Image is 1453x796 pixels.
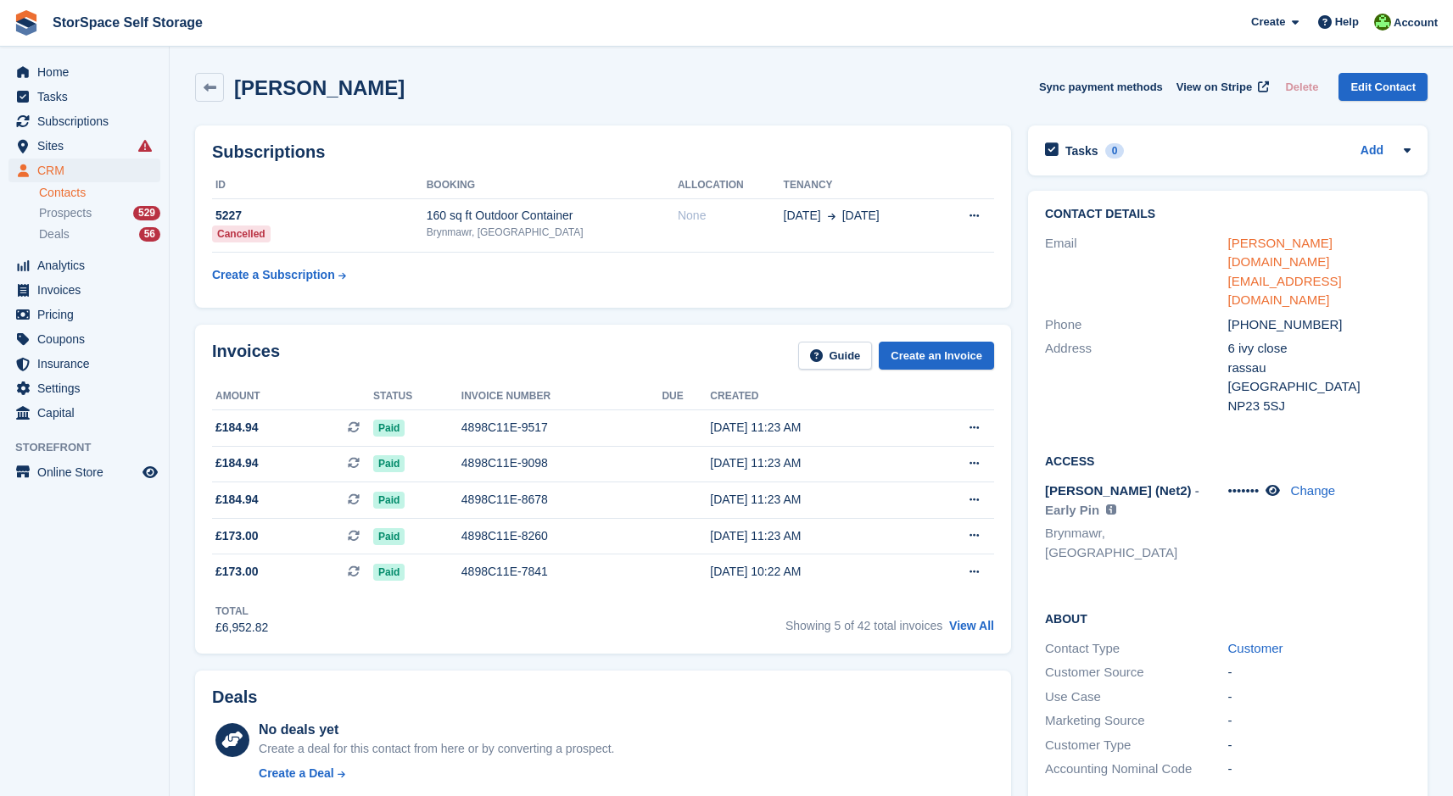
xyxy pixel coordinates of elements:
[1338,73,1428,101] a: Edit Contact
[784,172,937,199] th: Tenancy
[710,527,914,545] div: [DATE] 11:23 AM
[37,134,139,158] span: Sites
[212,259,346,291] a: Create a Subscription
[259,720,614,740] div: No deals yet
[37,159,139,182] span: CRM
[37,401,139,425] span: Capital
[259,765,334,782] div: Create a Deal
[1045,452,1411,469] h2: Access
[1374,14,1391,31] img: Jon Pace
[710,419,914,437] div: [DATE] 11:23 AM
[37,303,139,326] span: Pricing
[1045,524,1228,562] li: Brynmawr, [GEOGRAPHIC_DATA]
[37,327,139,351] span: Coupons
[39,205,92,221] span: Prospects
[373,564,405,581] span: Paid
[662,383,710,410] th: Due
[1045,483,1199,517] span: - Early Pin
[1228,483,1260,498] span: •••••••
[8,401,160,425] a: menu
[1228,663,1411,682] div: -
[784,207,821,225] span: [DATE]
[461,454,662,472] div: 4898C11E-9098
[212,207,427,225] div: 5227
[1045,760,1228,779] div: Accounting Nominal Code
[710,383,914,410] th: Created
[8,303,160,326] a: menu
[8,352,160,376] a: menu
[678,172,784,199] th: Allocation
[1228,760,1411,779] div: -
[39,204,160,222] a: Prospects 529
[1045,315,1228,335] div: Phone
[8,109,160,133] a: menu
[1045,711,1228,731] div: Marketing Source
[1065,143,1098,159] h2: Tasks
[1045,610,1411,626] h2: About
[710,454,914,472] div: [DATE] 11:23 AM
[1170,73,1272,101] a: View on Stripe
[1045,208,1411,221] h2: Contact Details
[8,278,160,302] a: menu
[8,60,160,84] a: menu
[461,419,662,437] div: 4898C11E-9517
[215,454,259,472] span: £184.94
[1228,397,1411,416] div: NP23 5SJ
[37,109,139,133] span: Subscriptions
[37,352,139,376] span: Insurance
[1228,377,1411,397] div: [GEOGRAPHIC_DATA]
[1394,14,1438,31] span: Account
[212,142,994,162] h2: Subscriptions
[139,227,160,242] div: 56
[215,491,259,509] span: £184.94
[1045,687,1228,707] div: Use Case
[1045,639,1228,659] div: Contact Type
[1291,483,1336,498] a: Change
[212,266,335,284] div: Create a Subscription
[1039,73,1163,101] button: Sync payment methods
[1228,711,1411,731] div: -
[215,563,259,581] span: £173.00
[8,460,160,484] a: menu
[37,460,139,484] span: Online Store
[373,528,405,545] span: Paid
[710,563,914,581] div: [DATE] 10:22 AM
[212,687,257,707] h2: Deals
[37,85,139,109] span: Tasks
[1228,687,1411,707] div: -
[461,563,662,581] div: 4898C11E-7841
[8,159,160,182] a: menu
[1228,736,1411,755] div: -
[1045,736,1228,755] div: Customer Type
[678,207,784,225] div: None
[949,619,994,632] a: View All
[8,85,160,109] a: menu
[373,492,405,509] span: Paid
[373,455,405,472] span: Paid
[46,8,210,36] a: StorSpace Self Storage
[138,139,152,153] i: Smart entry sync failures have occurred
[1228,315,1411,335] div: [PHONE_NUMBER]
[427,225,678,240] div: Brynmawr, [GEOGRAPHIC_DATA]
[215,419,259,437] span: £184.94
[1278,73,1325,101] button: Delete
[215,604,268,619] div: Total
[212,383,373,410] th: Amount
[8,376,160,400] a: menu
[1361,142,1383,161] a: Add
[39,185,160,201] a: Contacts
[215,619,268,637] div: £6,952.82
[1176,79,1252,96] span: View on Stripe
[37,253,139,277] span: Analytics
[798,342,873,370] a: Guide
[710,491,914,509] div: [DATE] 11:23 AM
[879,342,994,370] a: Create an Invoice
[212,342,280,370] h2: Invoices
[842,207,880,225] span: [DATE]
[461,383,662,410] th: Invoice number
[1228,641,1283,655] a: Customer
[373,383,461,410] th: Status
[133,206,160,220] div: 529
[259,740,614,758] div: Create a deal for this contact from here or by converting a prospect.
[1105,143,1125,159] div: 0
